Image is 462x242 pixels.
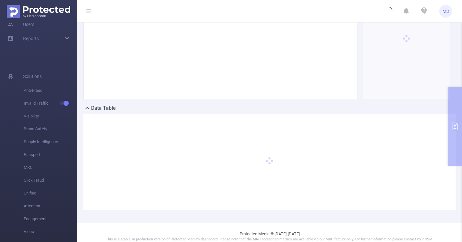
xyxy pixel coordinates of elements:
span: Unified [24,187,77,200]
span: Reports [23,36,39,41]
i: icon: loading [385,7,392,16]
span: Engagement [24,212,77,225]
span: Invalid Traffic [24,97,77,110]
a: Users [8,18,34,31]
a: Reports [23,32,39,45]
span: Visibility [24,110,77,123]
img: Protected Media [7,5,70,18]
span: Video [24,225,77,238]
span: MD [442,5,449,18]
span: Click Fraud [24,174,77,187]
span: MRC [24,161,77,174]
span: Solutions [23,70,42,83]
span: Passport [24,148,77,161]
h2: Data Table [91,104,116,112]
span: Attention [24,200,77,212]
span: Supply Intelligence [24,135,77,148]
span: Brand Safety [24,123,77,135]
span: Anti-Fraud [24,84,77,97]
